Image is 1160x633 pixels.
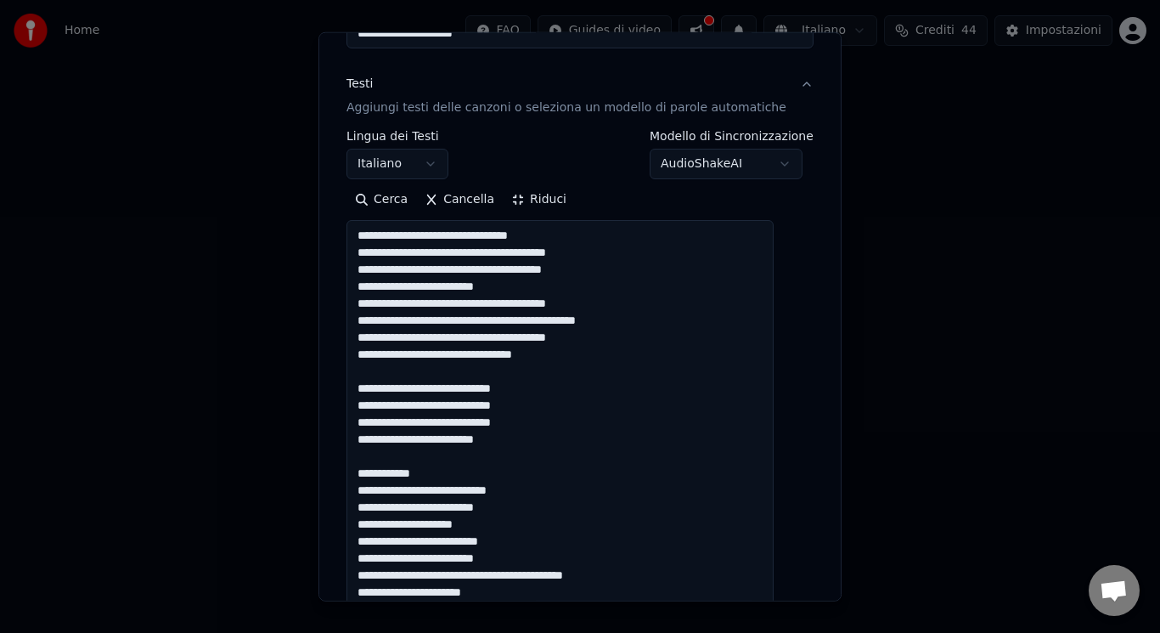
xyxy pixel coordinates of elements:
[503,186,575,213] button: Riduci
[346,99,786,116] p: Aggiungi testi delle canzoni o seleziona un modello di parole automatiche
[346,62,814,130] button: TestiAggiungi testi delle canzoni o seleziona un modello di parole automatiche
[346,76,373,93] div: Testi
[416,186,503,213] button: Cancella
[346,130,448,142] label: Lingua dei Testi
[650,130,814,142] label: Modello di Sincronizzazione
[346,186,416,213] button: Cerca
